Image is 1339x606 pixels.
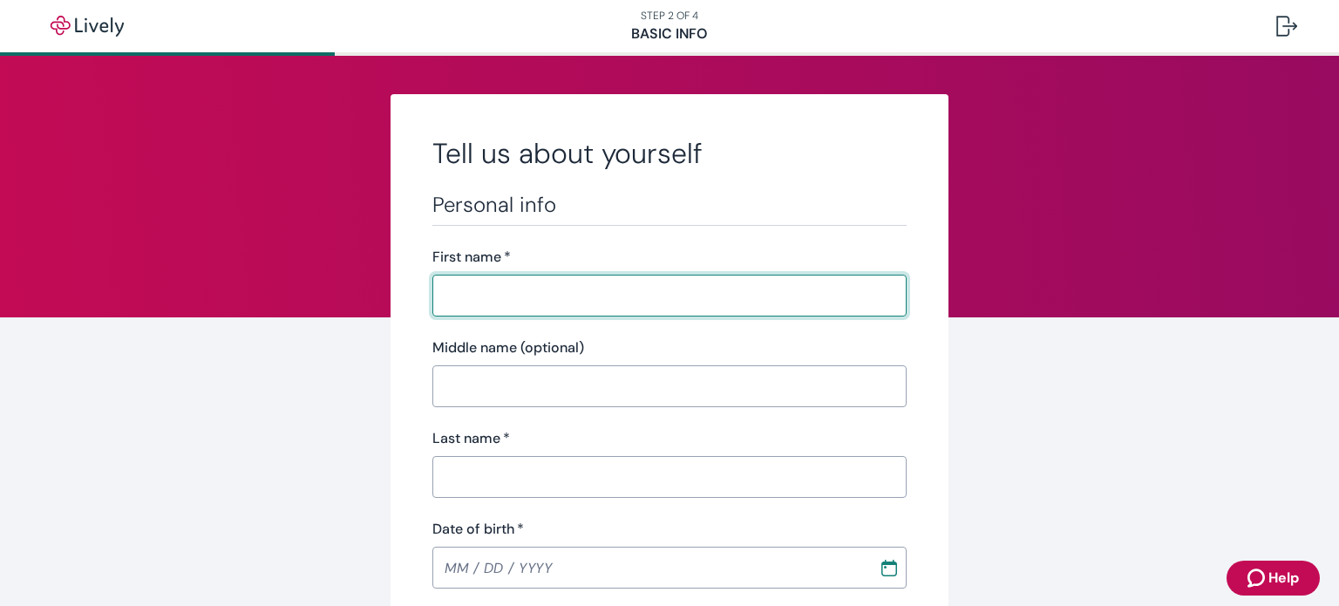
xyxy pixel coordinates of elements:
label: Last name [432,428,510,449]
label: First name [432,247,511,268]
span: Help [1268,568,1299,589]
h3: Personal info [432,192,907,218]
button: Log out [1262,5,1311,47]
button: Choose date [873,552,905,583]
svg: Zendesk support icon [1247,568,1268,589]
img: Lively [38,16,136,37]
button: Zendesk support iconHelp [1227,561,1320,596]
input: MM / DD / YYYY [432,550,867,585]
h2: Tell us about yourself [432,136,907,171]
label: Middle name (optional) [432,337,584,358]
label: Date of birth [432,519,524,540]
svg: Calendar [880,559,898,576]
